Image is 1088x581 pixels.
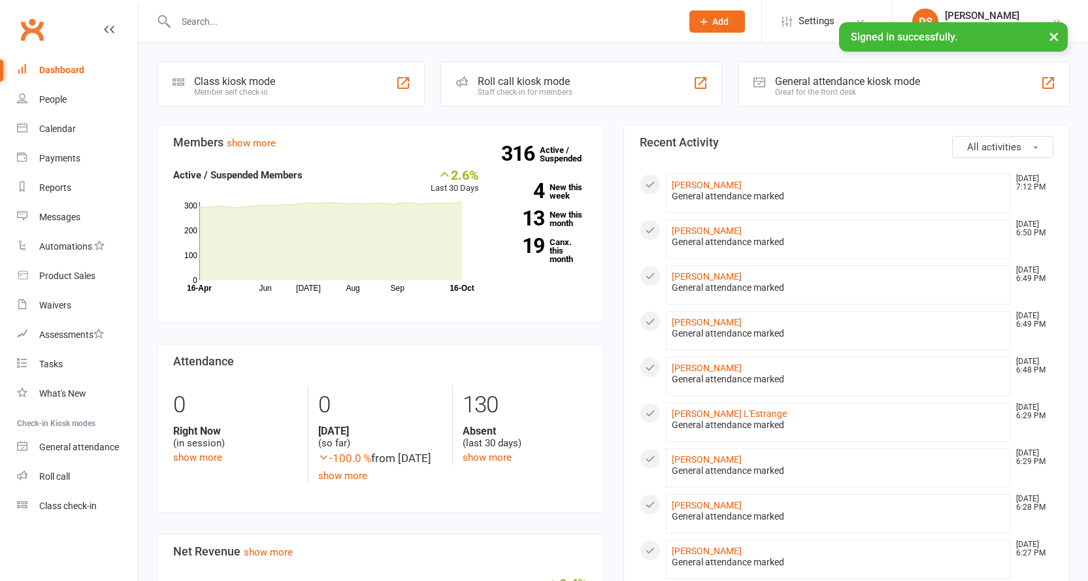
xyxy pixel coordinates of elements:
time: [DATE] 7:12 PM [1010,174,1053,191]
div: People [39,94,67,105]
div: (last 30 days) [463,425,587,450]
span: -100.0 % [318,452,371,465]
a: show more [227,137,276,149]
div: General attendance [39,442,119,452]
div: General attendance marked [672,465,1005,476]
div: Tasks [39,359,63,369]
a: show more [463,452,512,463]
div: General attendance marked [672,374,1005,385]
a: show more [318,470,367,482]
a: Reports [17,173,138,203]
div: 0 [173,386,298,425]
div: Member self check-in [194,88,275,97]
a: Messages [17,203,138,232]
span: All activities [967,141,1021,153]
strong: 316 [501,144,540,163]
h3: Net Revenue [173,545,587,558]
a: Assessments [17,320,138,350]
strong: Active / Suspended Members [173,169,303,181]
a: Class kiosk mode [17,491,138,521]
a: People [17,85,138,114]
a: [PERSON_NAME] [672,225,742,236]
div: Genisys Gym [945,22,1019,33]
a: [PERSON_NAME] [672,317,742,327]
div: (so far) [318,425,442,450]
div: Last 30 Days [431,167,479,195]
div: 0 [318,386,442,425]
a: Dashboard [17,56,138,85]
time: [DATE] 6:49 PM [1010,266,1053,283]
button: Add [689,10,745,33]
a: Roll call [17,462,138,491]
div: General attendance marked [672,191,1005,202]
div: Reports [39,182,71,193]
button: × [1042,22,1066,50]
h3: Members [173,136,587,149]
div: Staff check-in for members [478,88,572,97]
div: Product Sales [39,271,95,281]
div: [PERSON_NAME] [945,10,1019,22]
div: (in session) [173,425,298,450]
a: 316Active / Suspended [540,136,597,173]
a: What's New [17,379,138,408]
div: Dashboard [39,65,84,75]
div: 130 [463,386,587,425]
a: [PERSON_NAME] [672,546,742,556]
time: [DATE] 6:28 PM [1010,495,1053,512]
time: [DATE] 6:50 PM [1010,220,1053,237]
time: [DATE] 6:27 PM [1010,540,1053,557]
div: Waivers [39,300,71,310]
div: Messages [39,212,80,222]
div: General attendance marked [672,511,1005,522]
a: show more [173,452,222,463]
time: [DATE] 6:29 PM [1010,403,1053,420]
div: General attendance marked [672,328,1005,339]
a: [PERSON_NAME] L'Estrange [672,408,787,419]
a: Automations [17,232,138,261]
span: Settings [799,7,834,36]
div: General attendance kiosk mode [775,75,920,88]
a: Tasks [17,350,138,379]
div: Roll call kiosk mode [478,75,572,88]
a: 19Canx. this month [499,238,587,263]
a: Payments [17,144,138,173]
div: DS [912,8,938,35]
time: [DATE] 6:48 PM [1010,357,1053,374]
strong: 19 [499,236,544,256]
div: Class kiosk mode [194,75,275,88]
span: Add [712,16,729,27]
strong: Right Now [173,425,298,437]
a: Product Sales [17,261,138,291]
div: Great for the front desk [775,88,920,97]
time: [DATE] 6:29 PM [1010,449,1053,466]
div: from [DATE] [318,450,442,467]
div: General attendance marked [672,557,1005,568]
strong: 4 [499,181,544,201]
div: Calendar [39,124,76,134]
a: [PERSON_NAME] [672,271,742,282]
a: General attendance kiosk mode [17,433,138,462]
div: Assessments [39,329,104,340]
div: 2.6% [431,167,479,182]
div: Payments [39,153,80,163]
div: General attendance marked [672,237,1005,248]
h3: Recent Activity [640,136,1054,149]
a: [PERSON_NAME] [672,454,742,465]
a: [PERSON_NAME] [672,500,742,510]
strong: [DATE] [318,425,442,437]
a: show more [244,546,293,558]
strong: Absent [463,425,587,437]
a: Waivers [17,291,138,320]
a: Calendar [17,114,138,144]
div: What's New [39,388,86,399]
div: Roll call [39,471,70,482]
div: General attendance marked [672,282,1005,293]
div: Automations [39,241,92,252]
input: Search... [172,12,672,31]
strong: 13 [499,208,544,228]
a: [PERSON_NAME] [672,180,742,190]
time: [DATE] 6:49 PM [1010,312,1053,329]
span: Signed in successfully. [851,31,957,43]
a: 4New this week [499,183,587,200]
button: All activities [952,136,1053,158]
